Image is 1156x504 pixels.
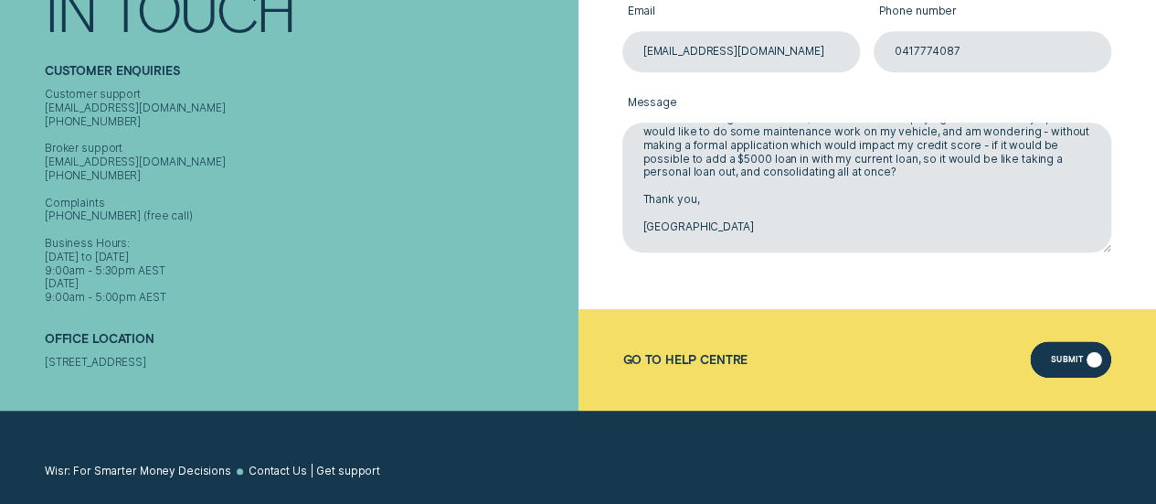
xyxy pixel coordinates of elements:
[249,465,380,478] a: Contact Us | Get support
[622,123,1111,252] textarea: Good morning, I have an existing loan with Wisr, which I have been paying back since early April....
[45,465,231,478] a: Wisr: For Smarter Money Decisions
[45,64,571,89] h2: Customer Enquiries
[45,332,571,357] h2: Office Location
[45,88,571,305] div: Customer support [EMAIL_ADDRESS][DOMAIN_NAME] [PHONE_NUMBER] Broker support [EMAIL_ADDRESS][DOMAI...
[622,353,748,367] a: Go to Help Centre
[45,357,571,370] div: [STREET_ADDRESS]
[622,85,1111,123] label: Message
[1030,341,1111,378] button: Submit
